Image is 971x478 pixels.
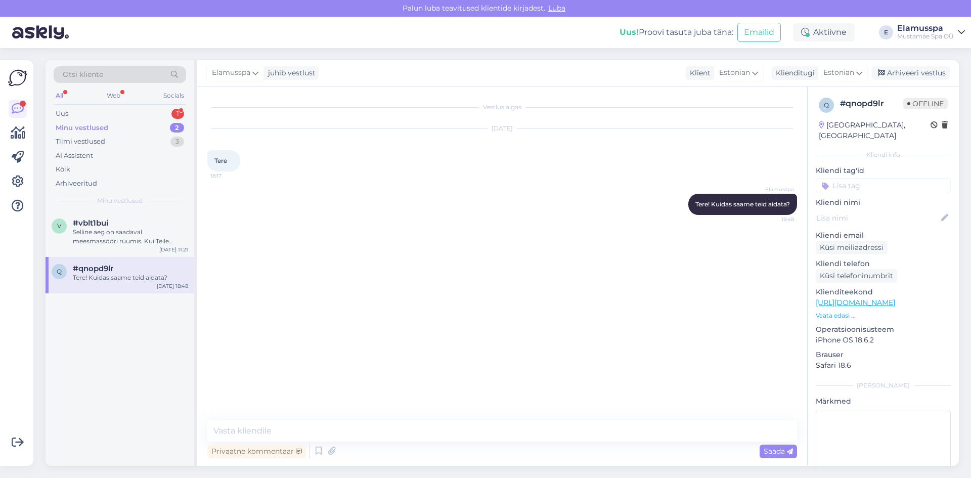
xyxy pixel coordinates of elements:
[56,179,97,189] div: Arhiveeritud
[214,157,227,164] span: Tere
[897,32,954,40] div: Mustamäe Spa OÜ
[816,150,951,159] div: Kliendi info
[170,137,184,147] div: 3
[737,23,781,42] button: Emailid
[73,219,108,228] span: #vblt1bui
[840,98,903,110] div: # qnopd9lr
[620,27,639,37] b: Uus!
[157,282,188,290] div: [DATE] 18:48
[816,298,895,307] a: [URL][DOMAIN_NAME]
[210,172,248,180] span: 18:17
[816,178,951,193] input: Lisa tag
[816,269,897,283] div: Küsi telefoninumbrit
[816,197,951,208] p: Kliendi nimi
[823,67,854,78] span: Estonian
[772,68,815,78] div: Klienditugi
[159,246,188,253] div: [DATE] 11:21
[816,335,951,345] p: iPhone OS 18.6.2
[686,68,711,78] div: Klient
[56,164,70,175] div: Kõik
[879,25,893,39] div: E
[816,381,951,390] div: [PERSON_NAME]
[264,68,316,78] div: juhib vestlust
[816,241,888,254] div: Küsi meiliaadressi
[793,23,855,41] div: Aktiivne
[8,68,27,88] img: Askly Logo
[171,109,184,119] div: 1
[816,258,951,269] p: Kliendi telefon
[764,447,793,456] span: Saada
[73,264,113,273] span: #qnopd9lr
[824,101,829,109] span: q
[695,200,790,208] span: Tere! Kuidas saame teid aidata?
[56,137,105,147] div: Tiimi vestlused
[897,24,965,40] a: ElamusspaMustamäe Spa OÜ
[816,230,951,241] p: Kliendi email
[903,98,948,109] span: Offline
[819,120,931,141] div: [GEOGRAPHIC_DATA], [GEOGRAPHIC_DATA]
[545,4,568,13] span: Luba
[97,196,143,205] span: Minu vestlused
[161,89,186,102] div: Socials
[212,67,250,78] span: Elamusspa
[73,273,188,282] div: Tere! Kuidas saame teid aidata?
[719,67,750,78] span: Estonian
[207,103,797,112] div: Vestlus algas
[207,124,797,133] div: [DATE]
[816,212,939,224] input: Lisa nimi
[756,186,794,193] span: Elamusspa
[207,445,306,458] div: Privaatne kommentaar
[756,215,794,223] span: 18:48
[170,123,184,133] div: 2
[56,123,108,133] div: Minu vestlused
[56,151,93,161] div: AI Assistent
[63,69,103,80] span: Otsi kliente
[816,311,951,320] p: Vaata edasi ...
[816,165,951,176] p: Kliendi tag'id
[816,350,951,360] p: Brauser
[816,287,951,297] p: Klienditeekond
[54,89,65,102] div: All
[816,324,951,335] p: Operatsioonisüsteem
[57,268,62,275] span: q
[872,66,950,80] div: Arhiveeri vestlus
[897,24,954,32] div: Elamusspa
[105,89,122,102] div: Web
[73,228,188,246] div: Selline aeg on saadaval meesmassööri ruumis. Kui Teile sobiks, [PERSON_NAME] nimi ja telefon kinn...
[816,396,951,407] p: Märkmed
[56,109,68,119] div: Uus
[57,222,61,230] span: v
[620,26,733,38] div: Proovi tasuta juba täna:
[816,360,951,371] p: Safari 18.6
